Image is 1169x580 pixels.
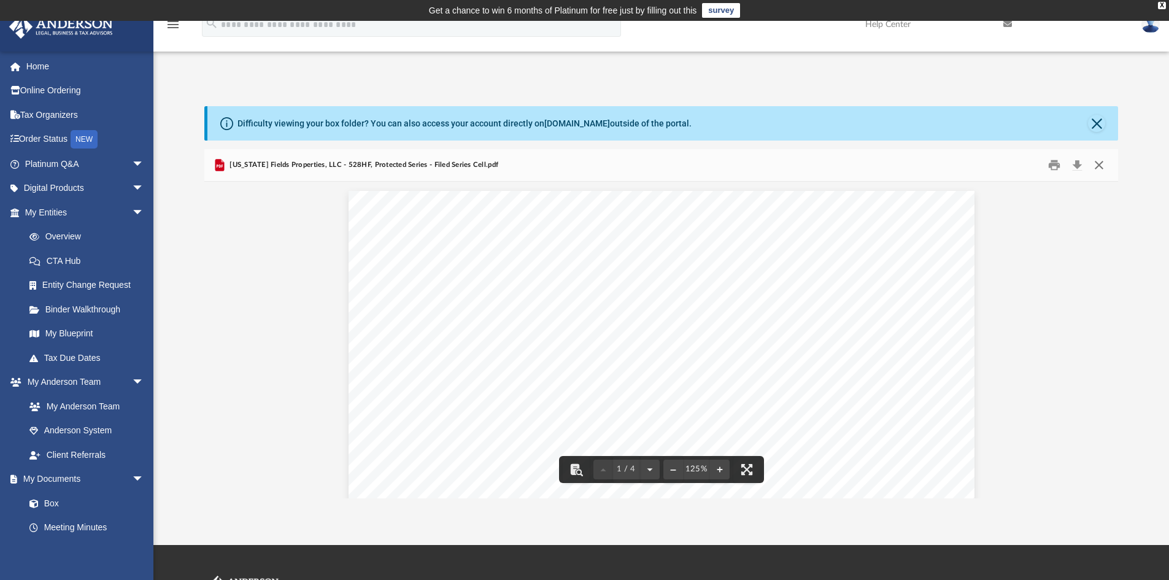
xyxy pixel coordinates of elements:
div: Difficulty viewing your box folder? You can also access your account directly on outside of the p... [237,117,692,130]
a: My Anderson Team [17,394,150,419]
button: Download [1066,156,1088,175]
button: 1 / 4 [613,456,640,483]
span: [US_STATE] Fields Properties, LLC - 528HF, Protected Series - Filed Series Cell.pdf [227,160,498,171]
a: Anderson System [17,419,156,443]
a: Box [17,491,150,516]
div: Current zoom level [683,465,710,473]
a: Home [9,54,163,79]
a: Client Referrals [17,443,156,467]
a: Overview [17,225,163,249]
div: NEW [71,130,98,149]
a: Online Ordering [9,79,163,103]
a: CTA Hub [17,249,163,273]
a: Binder Walkthrough [17,297,163,322]
div: Document Viewer [204,182,1119,498]
a: Order StatusNEW [9,127,163,152]
img: Anderson Advisors Platinum Portal [6,15,117,39]
button: Zoom in [710,456,730,483]
div: File preview [204,182,1119,498]
button: Print [1042,156,1067,175]
span: arrow_drop_down [132,200,156,225]
div: Preview [204,149,1119,498]
i: menu [166,17,180,32]
span: arrow_drop_down [132,176,156,201]
a: Tax Due Dates [17,346,163,370]
a: Digital Productsarrow_drop_down [9,176,163,201]
a: My Anderson Teamarrow_drop_down [9,370,156,395]
button: Zoom out [663,456,683,483]
img: User Pic [1141,15,1160,33]
a: Entity Change Request [17,273,163,298]
a: Tax Organizers [9,102,163,127]
a: My Entitiesarrow_drop_down [9,200,163,225]
span: arrow_drop_down [132,152,156,177]
i: search [205,17,218,30]
button: Close [1088,156,1110,175]
button: Close [1088,115,1105,132]
span: 1 / 4 [613,465,640,473]
button: Next page [640,456,660,483]
div: Get a chance to win 6 months of Platinum for free just by filling out this [429,3,697,18]
span: arrow_drop_down [132,467,156,492]
a: survey [702,3,740,18]
a: My Documentsarrow_drop_down [9,467,156,492]
a: menu [166,23,180,32]
a: My Blueprint [17,322,156,346]
a: [DOMAIN_NAME] [544,118,610,128]
button: Enter fullscreen [733,456,760,483]
a: Meeting Minutes [17,516,156,540]
button: Toggle findbar [563,456,590,483]
a: Platinum Q&Aarrow_drop_down [9,152,163,176]
span: arrow_drop_down [132,370,156,395]
div: close [1158,2,1166,9]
